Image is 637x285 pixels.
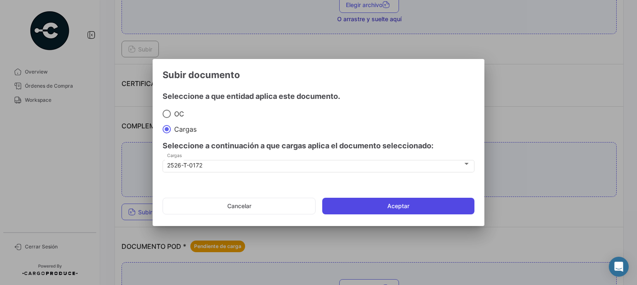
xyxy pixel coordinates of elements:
[167,162,202,169] mat-select-trigger: 2526-T-0172
[163,69,474,81] h3: Subir documento
[322,198,474,214] button: Aceptar
[171,125,197,133] span: Cargas
[163,198,316,214] button: Cancelar
[163,91,474,102] h4: Seleccione a que entidad aplica este documento.
[163,140,474,152] h4: Seleccione a continuación a que cargas aplica el documento seleccionado:
[171,110,184,118] span: OC
[609,257,629,277] div: Abrir Intercom Messenger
